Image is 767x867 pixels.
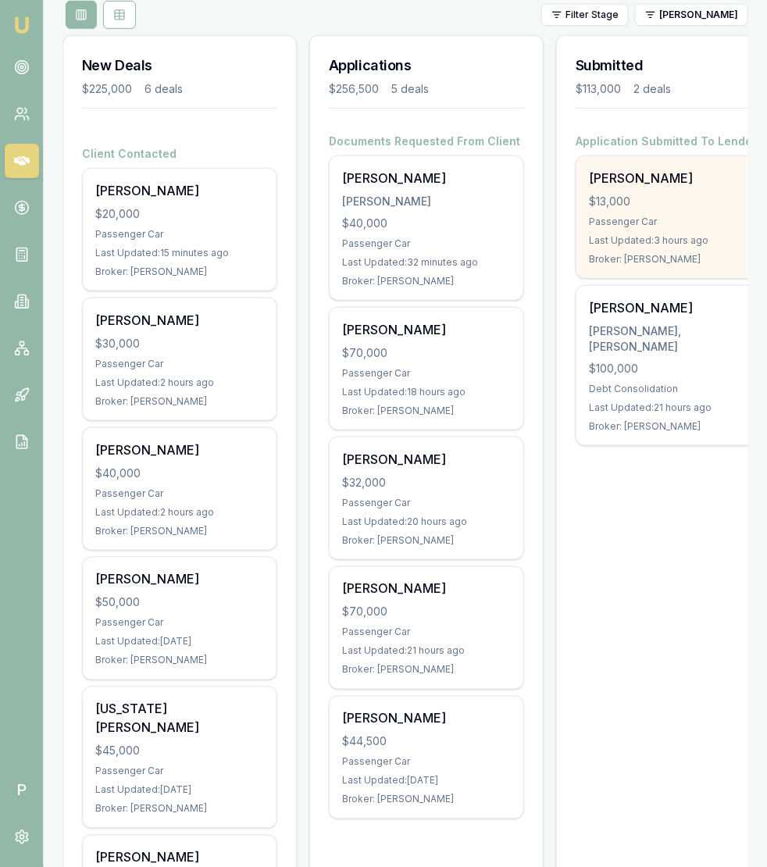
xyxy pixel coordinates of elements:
div: $256,500 [329,81,379,97]
div: Last Updated: 2 hours ago [95,506,264,519]
div: [PERSON_NAME], [PERSON_NAME] [589,323,758,355]
div: Broker: [PERSON_NAME] [589,420,758,433]
div: 6 deals [144,81,183,97]
div: [PERSON_NAME] [589,298,758,317]
div: Passenger Car [95,358,264,370]
div: Broker: [PERSON_NAME] [342,794,511,806]
div: Last Updated: 32 minutes ago [342,256,511,269]
div: Broker: [PERSON_NAME] [95,266,264,278]
div: $40,000 [95,466,264,481]
div: Last Updated: 18 hours ago [342,386,511,398]
span: Filter Stage [565,9,619,21]
div: $30,000 [95,336,264,351]
div: Broker: [PERSON_NAME] [589,253,758,266]
div: [PERSON_NAME] [342,169,511,187]
div: Passenger Car [342,626,511,639]
div: [PERSON_NAME] [342,450,511,469]
div: Last Updated: [DATE] [342,775,511,787]
div: $13,000 [589,194,758,209]
div: Broker: [PERSON_NAME] [95,655,264,667]
div: Broker: [PERSON_NAME] [95,395,264,408]
div: $50,000 [95,595,264,611]
h3: New Deals [82,55,277,77]
div: Last Updated: 15 minutes ago [95,247,264,259]
div: Last Updated: 2 hours ago [95,376,264,389]
div: [PERSON_NAME] [342,580,511,598]
div: $32,000 [342,475,511,491]
div: [PERSON_NAME] [95,570,264,589]
div: Debt Consolidation [589,383,758,395]
div: [US_STATE][PERSON_NAME] [95,700,264,737]
div: Broker: [PERSON_NAME] [342,534,511,547]
div: Last Updated: 21 hours ago [589,401,758,414]
div: $225,000 [82,81,132,97]
h4: Client Contacted [82,146,277,162]
div: Passenger Car [95,228,264,241]
h4: Documents Requested From Client [329,134,524,149]
div: Passenger Car [342,367,511,380]
div: $20,000 [95,206,264,222]
div: [PERSON_NAME] [95,181,264,200]
div: $113,000 [576,81,621,97]
div: Passenger Car [342,237,511,250]
div: Broker: [PERSON_NAME] [95,525,264,537]
div: [PERSON_NAME] [589,169,758,187]
div: $70,000 [342,605,511,620]
div: Last Updated: [DATE] [95,636,264,648]
button: [PERSON_NAME] [635,4,748,26]
div: $44,500 [342,734,511,750]
div: Last Updated: 21 hours ago [342,645,511,658]
div: $45,000 [95,744,264,759]
div: Passenger Car [342,497,511,509]
div: 5 deals [391,81,429,97]
div: Last Updated: 20 hours ago [342,516,511,528]
div: [PERSON_NAME] [342,709,511,728]
span: [PERSON_NAME] [659,9,738,21]
div: Broker: [PERSON_NAME] [342,275,511,287]
div: $70,000 [342,345,511,361]
div: 2 deals [633,81,671,97]
div: Broker: [PERSON_NAME] [342,405,511,417]
div: Passenger Car [589,216,758,228]
div: Passenger Car [95,487,264,500]
div: $100,000 [589,361,758,376]
div: Broker: [PERSON_NAME] [95,803,264,815]
div: [PERSON_NAME] [342,194,511,209]
div: Last Updated: [DATE] [95,784,264,797]
div: [PERSON_NAME] [95,311,264,330]
div: Broker: [PERSON_NAME] [342,664,511,676]
div: Last Updated: 3 hours ago [589,234,758,247]
div: $40,000 [342,216,511,231]
div: Passenger Car [95,617,264,630]
button: Filter Stage [541,4,629,26]
div: Passenger Car [342,756,511,769]
div: Passenger Car [95,765,264,778]
h3: Applications [329,55,524,77]
img: emu-icon-u.png [12,16,31,34]
div: [PERSON_NAME] [95,848,264,867]
span: P [5,773,39,808]
div: [PERSON_NAME] [342,320,511,339]
div: [PERSON_NAME] [95,441,264,459]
